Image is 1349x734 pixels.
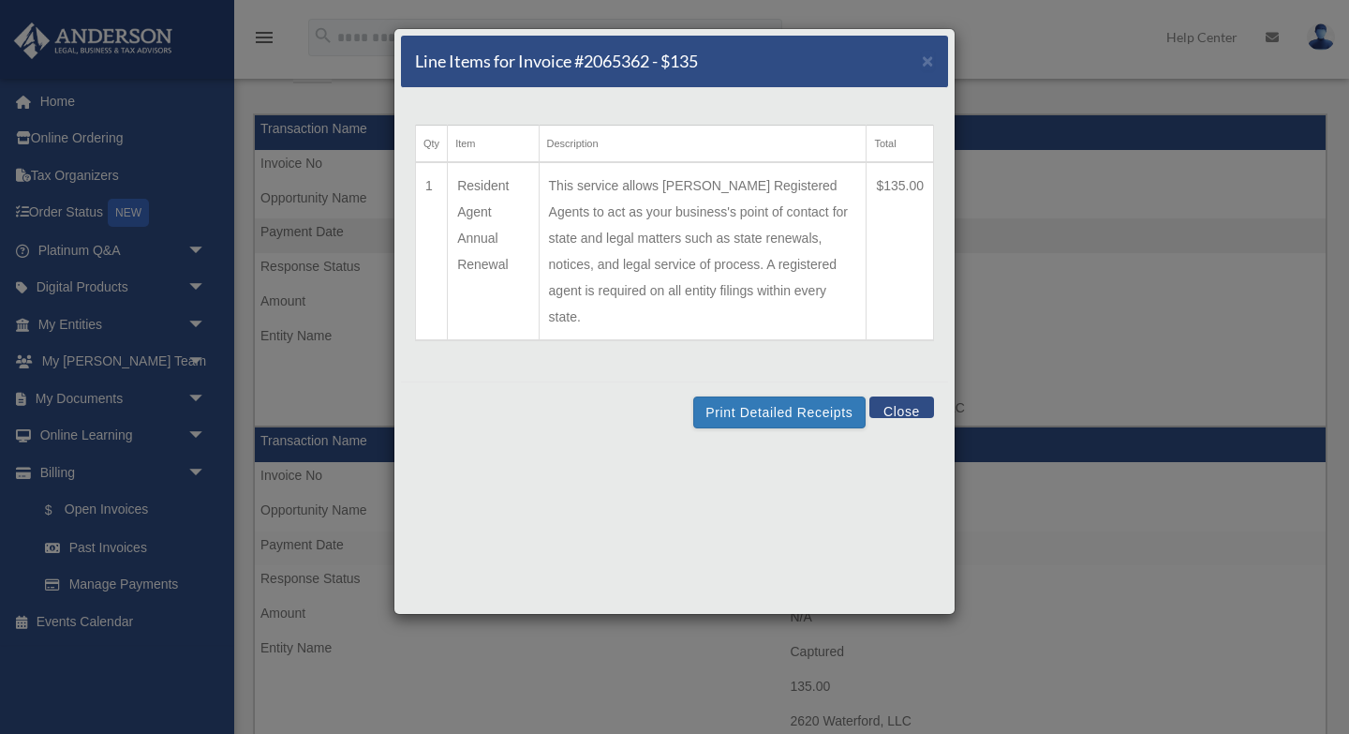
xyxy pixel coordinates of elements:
th: Qty [416,126,448,163]
span: × [922,50,934,71]
th: Description [539,126,867,163]
td: Resident Agent Annual Renewal [448,162,539,340]
button: Close [922,51,934,70]
td: $135.00 [867,162,934,340]
button: Close [869,397,934,418]
td: This service allows [PERSON_NAME] Registered Agents to act as your business's point of contact fo... [539,162,867,340]
th: Item [448,126,539,163]
th: Total [867,126,934,163]
button: Print Detailed Receipts [693,397,865,428]
td: 1 [416,162,448,340]
h5: Line Items for Invoice #2065362 - $135 [415,50,698,73]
